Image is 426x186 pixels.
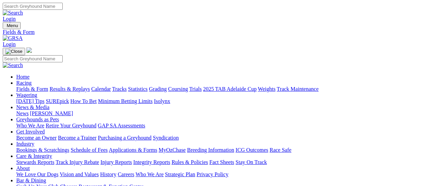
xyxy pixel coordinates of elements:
[118,171,134,177] a: Careers
[16,147,423,153] div: Industry
[16,178,46,183] a: Bar & Dining
[16,135,423,141] div: Get Involved
[3,41,16,47] a: Login
[16,165,30,171] a: About
[46,98,69,104] a: SUREpick
[100,159,132,165] a: Injury Reports
[236,147,268,153] a: ICG Outcomes
[112,86,127,92] a: Tracks
[203,86,257,92] a: 2025 TAB Adelaide Cup
[236,159,267,165] a: Stay On Track
[171,159,208,165] a: Rules & Policies
[159,147,186,153] a: MyOzChase
[187,147,234,153] a: Breeding Information
[3,3,63,10] input: Search
[16,98,44,104] a: [DATE] Tips
[197,171,228,177] a: Privacy Policy
[189,86,202,92] a: Trials
[16,74,29,80] a: Home
[3,22,21,29] button: Toggle navigation
[70,147,107,153] a: Schedule of Fees
[16,129,45,135] a: Get Involved
[30,110,73,116] a: [PERSON_NAME]
[26,47,32,53] img: logo-grsa-white.png
[100,171,116,177] a: History
[168,86,188,92] a: Coursing
[165,171,195,177] a: Strategic Plan
[16,86,423,92] div: Racing
[16,117,59,122] a: Greyhounds as Pets
[16,92,37,98] a: Wagering
[49,86,90,92] a: Results & Replays
[136,171,164,177] a: Who We Are
[98,98,153,104] a: Minimum Betting Limits
[16,159,54,165] a: Stewards Reports
[16,147,69,153] a: Bookings & Scratchings
[70,98,97,104] a: How To Bet
[16,141,34,147] a: Industry
[3,62,23,68] img: Search
[56,159,99,165] a: Track Injury Rebate
[149,86,167,92] a: Grading
[16,110,28,116] a: News
[16,104,49,110] a: News & Media
[16,135,57,141] a: Become an Owner
[133,159,170,165] a: Integrity Reports
[154,98,170,104] a: Isolynx
[16,123,423,129] div: Greyhounds as Pets
[109,147,157,153] a: Applications & Forms
[269,147,291,153] a: Race Safe
[16,159,423,165] div: Care & Integrity
[5,49,22,54] img: Close
[3,16,16,22] a: Login
[258,86,276,92] a: Weights
[128,86,148,92] a: Statistics
[3,55,63,62] input: Search
[3,29,423,35] a: Fields & Form
[277,86,319,92] a: Track Maintenance
[16,86,48,92] a: Fields & Form
[153,135,179,141] a: Syndication
[16,110,423,117] div: News & Media
[3,10,23,16] img: Search
[91,86,111,92] a: Calendar
[3,35,23,41] img: GRSA
[46,123,97,128] a: Retire Your Greyhound
[60,171,99,177] a: Vision and Values
[7,23,18,28] span: Menu
[98,135,151,141] a: Purchasing a Greyhound
[209,159,234,165] a: Fact Sheets
[16,98,423,104] div: Wagering
[58,135,97,141] a: Become a Trainer
[16,123,44,128] a: Who We Are
[16,171,423,178] div: About
[16,80,32,86] a: Racing
[98,123,145,128] a: GAP SA Assessments
[16,153,52,159] a: Care & Integrity
[3,48,25,55] button: Toggle navigation
[16,171,58,177] a: We Love Our Dogs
